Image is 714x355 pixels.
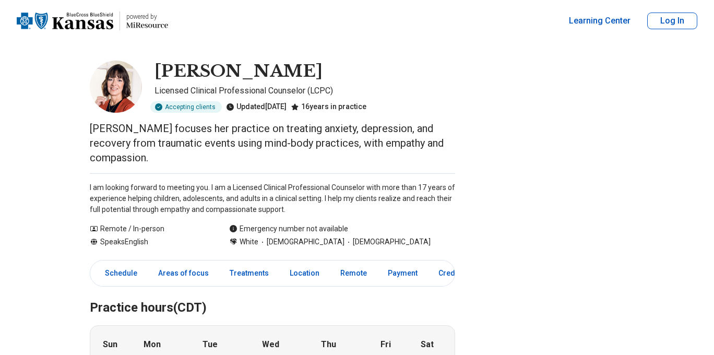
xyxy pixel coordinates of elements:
[90,274,455,317] h2: Practice hours (CDT)
[229,223,348,234] div: Emergency number not available
[17,4,168,38] a: Home page
[152,263,215,284] a: Areas of focus
[90,236,208,247] div: Speaks English
[150,101,222,113] div: Accepting clients
[283,263,326,284] a: Location
[344,236,431,247] span: [DEMOGRAPHIC_DATA]
[90,121,455,165] p: [PERSON_NAME] focuses her practice on treating anxiety, depression, and recovery from traumatic e...
[382,263,424,284] a: Payment
[258,236,344,247] span: [DEMOGRAPHIC_DATA]
[92,263,144,284] a: Schedule
[90,223,208,234] div: Remote / In-person
[240,236,258,247] span: White
[432,263,484,284] a: Credentials
[321,338,336,351] strong: Thu
[334,263,373,284] a: Remote
[223,263,275,284] a: Treatments
[291,101,366,113] div: 16 years in practice
[380,338,391,351] strong: Fri
[154,61,323,82] h1: [PERSON_NAME]
[421,338,434,351] strong: Sat
[262,338,279,351] strong: Wed
[226,101,287,113] div: Updated [DATE]
[103,338,117,351] strong: Sun
[154,85,455,97] p: Licensed Clinical Professional Counselor (LCPC)
[90,182,455,215] p: I am looking forward to meeting you. I am a Licensed Clinical Professional Counselor with more th...
[647,13,697,29] button: Log In
[126,13,168,21] p: powered by
[90,61,142,113] img: Jeanine Carder, Licensed Clinical Professional Counselor (LCPC)
[144,338,161,351] strong: Mon
[203,338,218,351] strong: Tue
[569,15,630,27] a: Learning Center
